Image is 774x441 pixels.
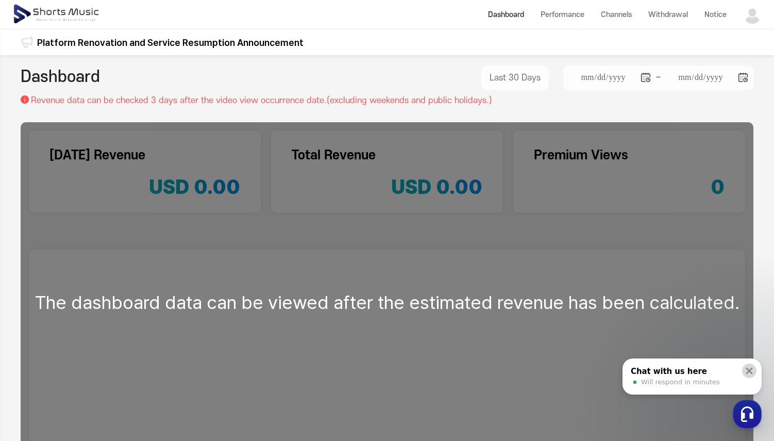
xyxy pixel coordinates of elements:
[68,327,133,353] a: Messages
[3,327,68,353] a: Home
[532,1,593,28] a: Performance
[37,36,304,50] a: Platform Renovation and Service Resumption Announcement
[133,327,198,353] a: Settings
[563,66,753,90] li: ~
[21,95,29,104] img: 설명 아이콘
[480,1,532,28] a: Dashboard
[21,36,33,48] img: 알림 아이콘
[481,66,549,90] button: Last 30 Days
[26,342,44,351] span: Home
[31,94,492,107] p: Revenue data can be checked 3 days after the video view occurrence date.(excluding weekends and p...
[696,1,735,28] a: Notice
[593,1,640,28] a: Channels
[743,5,762,24] img: 사용자 이미지
[86,343,116,351] span: Messages
[153,342,178,351] span: Settings
[21,66,100,90] h2: Dashboard
[640,1,696,28] a: Withdrawal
